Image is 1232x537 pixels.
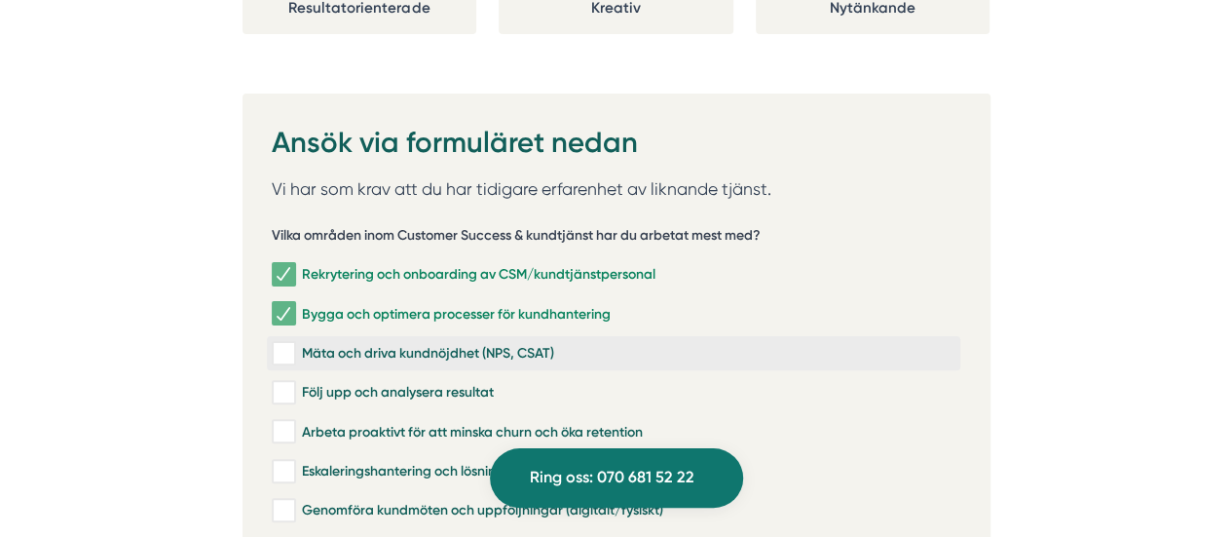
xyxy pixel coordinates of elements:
input: Mäta och driva kundnöjdhet (NPS, CSAT) [272,344,294,364]
h2: Ansök via formuläret nedan [272,123,960,174]
input: Rekrytering och onboarding av CSM/kundtjänstpersonal [272,265,294,285]
input: Arbeta proaktivt för att minska churn och öka retention [272,422,294,441]
p: Vi har som krav att du har tidigare erfarenhet av liknande tjänst. [272,175,960,203]
input: Eskaleringshantering och lösning av kritiska kundproblem [272,462,294,481]
input: Bygga och optimera processer för kundhantering [272,304,294,324]
input: Genomföra kundmöten och uppföljningar (digitalt/fysiskt) [272,501,294,520]
a: Ring oss: 070 681 52 22 [490,448,743,508]
input: Följ upp och analysera resultat [272,383,294,403]
h5: Vilka områden inom Customer Success & kundtjänst har du arbetat mest med? [272,226,761,250]
span: Ring oss: 070 681 52 22 [530,465,694,490]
